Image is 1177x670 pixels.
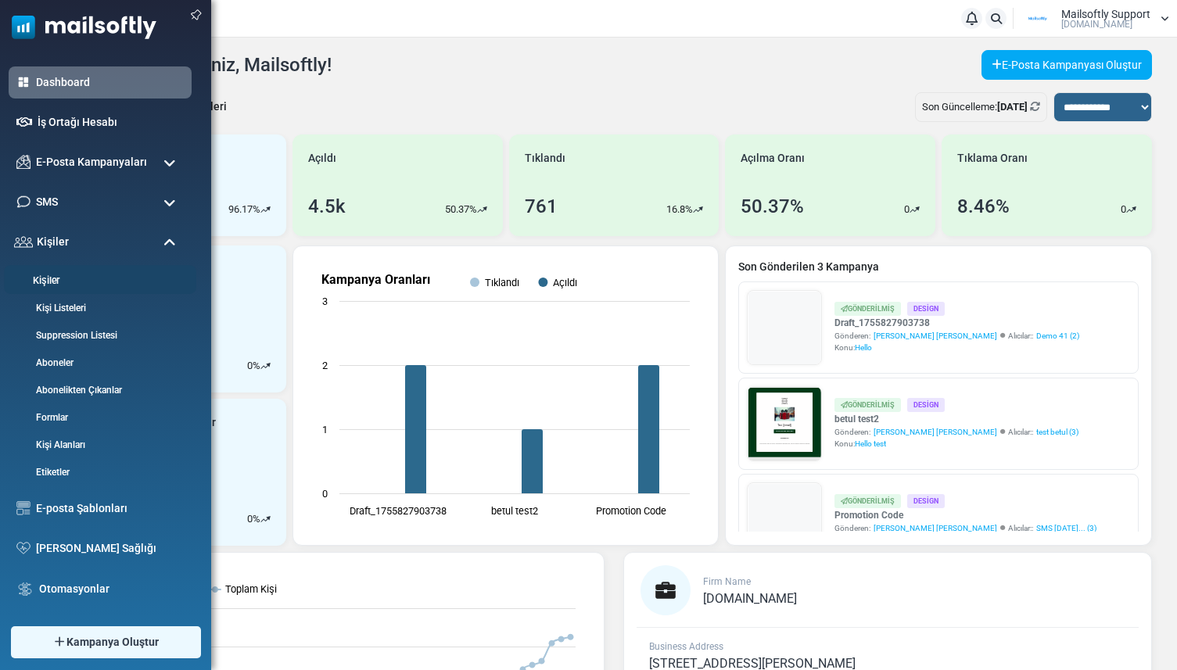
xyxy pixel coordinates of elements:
[957,150,1028,167] span: Tıklama Oranı
[834,302,901,315] div: Gönderilmiş
[16,542,31,554] img: domain-health-icon.svg
[240,370,300,383] strong: Follow Us
[9,438,188,452] a: Kişi Alanları
[36,194,58,210] span: SMS
[1018,7,1169,30] a: User Logo Mailsoftly Support [DOMAIN_NAME]
[907,302,945,315] div: Design
[666,202,693,217] p: 16.8%
[9,465,188,479] a: Etiketler
[874,330,997,342] span: [PERSON_NAME] [PERSON_NAME]
[9,410,188,425] a: Formlar
[525,150,565,167] span: Tıklandı
[322,296,328,307] text: 3
[247,358,271,374] div: %
[834,412,1078,426] a: betul test2
[39,581,184,597] a: Otomasyonlar
[553,277,577,288] text: Açıldı
[834,426,1078,438] div: Gönderen: Alıcılar::
[14,236,33,247] img: contacts-icon.svg
[741,192,804,220] div: 50.37%
[904,202,910,217] p: 0
[308,150,336,167] span: Açıldı
[915,92,1047,122] div: Son Güncelleme:
[1036,522,1096,534] a: SMS [DATE]... (3)
[834,508,1096,522] a: Promotion Code
[1061,20,1132,29] span: [DOMAIN_NAME]
[703,576,751,587] span: Firm Name
[322,360,328,371] text: 2
[1036,426,1078,438] a: test betul (3)
[491,505,538,517] text: betul test2
[9,328,188,342] a: Suppression Listesi
[66,634,159,650] span: Kampanya Oluştur
[834,330,1079,342] div: Gönderen: Alıcılar::
[1061,9,1150,20] span: Mailsoftly Support
[16,75,31,89] img: dashboard-icon-active.svg
[907,398,945,411] div: Design
[228,202,260,217] p: 96.17%
[874,426,997,438] span: [PERSON_NAME] [PERSON_NAME]
[321,272,430,287] text: Kampanya Oranları
[4,274,192,288] a: Kişiler
[1018,7,1057,30] img: User Logo
[306,259,705,532] svg: Kampanya Oranları
[38,114,184,131] a: İş Ortağı Hesabı
[703,593,797,605] a: [DOMAIN_NAME]
[247,358,253,374] p: 0
[225,583,277,595] text: Toplam Kişi
[36,540,184,557] a: [PERSON_NAME] Sağlığı
[738,259,1139,275] a: Son Gönderilen 3 Kampanya
[1121,202,1126,217] p: 0
[16,580,34,598] img: workflow.svg
[855,439,886,448] span: Hello test
[70,271,469,296] h1: Test {(email)}
[649,641,723,652] span: Business Address
[206,318,335,331] strong: Shop Now and Save Big!
[596,505,666,517] text: Promotion Code
[834,522,1096,534] div: Gönderen: Alıcılar::
[9,301,188,315] a: Kişi Listeleri
[247,511,271,527] div: %
[36,500,184,517] a: E-posta Şablonları
[36,154,147,170] span: E-Posta Kampanyaları
[9,356,188,370] a: Aboneler
[855,343,872,352] span: Hello
[834,438,1078,450] div: Konu:
[322,488,328,500] text: 0
[322,424,328,435] text: 1
[36,74,184,91] a: Dashboard
[16,501,31,515] img: email-templates-icon.svg
[308,192,346,220] div: 4.5k
[957,192,1010,220] div: 8.46%
[1030,101,1040,113] a: Refresh Stats
[190,310,350,339] a: Shop Now and Save Big!
[485,277,519,288] text: Tıklandı
[445,202,477,217] p: 50.37%
[834,342,1079,353] div: Konu:
[37,234,69,250] span: Kişiler
[349,505,446,517] text: Draft_1755827903738
[834,316,1079,330] a: Draft_1755827903738
[525,192,558,220] div: 761
[907,494,945,507] div: Design
[247,511,253,527] p: 0
[1036,330,1079,342] a: Demo 41 (2)
[997,101,1028,113] b: [DATE]
[9,383,188,397] a: Abonelikten Çıkanlar
[834,494,901,507] div: Gönderilmiş
[981,50,1152,80] a: E-Posta Kampanyası Oluştur
[834,398,901,411] div: Gönderilmiş
[16,195,31,209] img: sms-icon.png
[741,150,805,167] span: Açılma Oranı
[703,591,797,606] span: [DOMAIN_NAME]
[82,410,458,425] p: Lorem ipsum dolor sit amet, consectetur adipiscing elit, sed do eiusmod tempor incididunt
[874,522,997,534] span: [PERSON_NAME] [PERSON_NAME]
[16,155,31,169] img: campaigns-icon.png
